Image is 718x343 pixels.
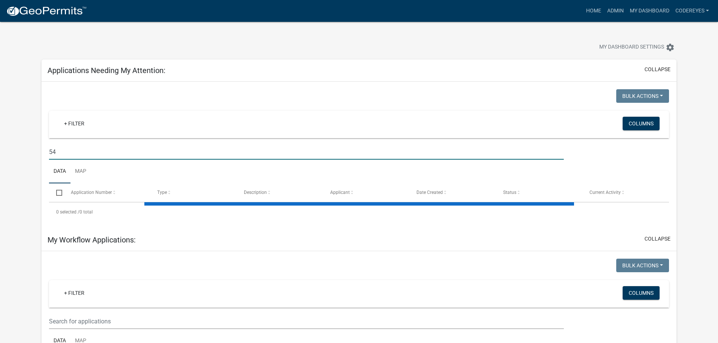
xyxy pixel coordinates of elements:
[409,183,496,201] datatable-header-cell: Date Created
[496,183,582,201] datatable-header-cell: Status
[49,183,63,201] datatable-header-cell: Select
[627,4,672,18] a: My Dashboard
[623,117,660,130] button: Columns
[599,43,664,52] span: My Dashboard Settings
[330,190,350,195] span: Applicant
[645,66,671,73] button: collapse
[582,183,669,201] datatable-header-cell: Current Activity
[49,144,563,160] input: Search for applications
[672,4,712,18] a: codeReyes
[49,314,563,329] input: Search for applications
[58,286,90,300] a: + Filter
[244,190,267,195] span: Description
[47,235,136,244] h5: My Workflow Applications:
[157,190,167,195] span: Type
[616,89,669,103] button: Bulk Actions
[604,4,627,18] a: Admin
[236,183,323,201] datatable-header-cell: Description
[47,66,165,75] h5: Applications Needing My Attention:
[41,82,677,229] div: collapse
[416,190,443,195] span: Date Created
[666,43,675,52] i: settings
[71,190,112,195] span: Application Number
[645,235,671,243] button: collapse
[589,190,621,195] span: Current Activity
[323,183,409,201] datatable-header-cell: Applicant
[616,259,669,272] button: Bulk Actions
[593,40,681,55] button: My Dashboard Settingssettings
[58,117,90,130] a: + Filter
[583,4,604,18] a: Home
[49,160,70,184] a: Data
[503,190,516,195] span: Status
[70,160,91,184] a: Map
[623,286,660,300] button: Columns
[56,209,80,215] span: 0 selected /
[150,183,236,201] datatable-header-cell: Type
[49,203,669,221] div: 0 total
[64,183,150,201] datatable-header-cell: Application Number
